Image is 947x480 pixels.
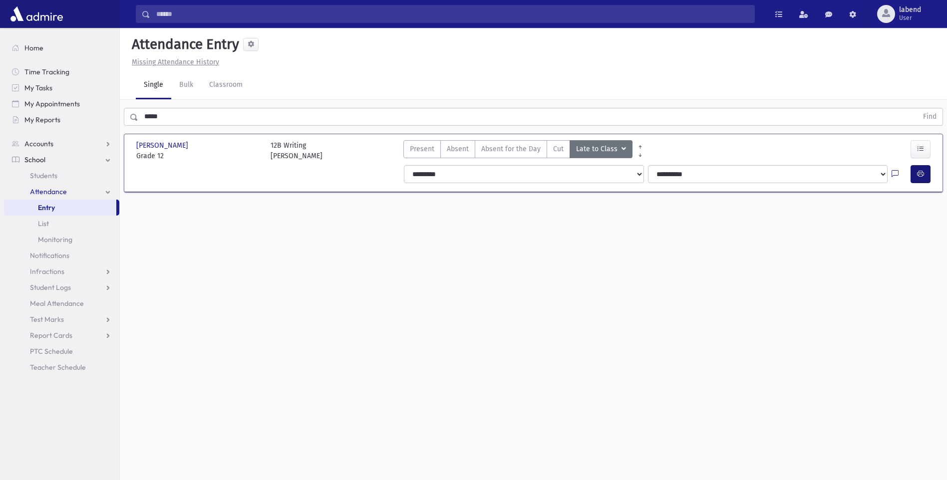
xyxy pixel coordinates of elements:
[128,36,239,53] h5: Attendance Entry
[4,359,119,375] a: Teacher Schedule
[30,283,71,292] span: Student Logs
[271,140,322,161] div: 12B Writing [PERSON_NAME]
[4,136,119,152] a: Accounts
[24,43,43,52] span: Home
[171,71,201,99] a: Bulk
[24,83,52,92] span: My Tasks
[38,203,55,212] span: Entry
[30,171,57,180] span: Students
[136,151,261,161] span: Grade 12
[8,4,65,24] img: AdmirePro
[30,331,72,340] span: Report Cards
[30,251,69,260] span: Notifications
[4,216,119,232] a: List
[4,327,119,343] a: Report Cards
[30,363,86,372] span: Teacher Schedule
[576,144,620,155] span: Late to Class
[38,219,49,228] span: List
[4,232,119,247] a: Monitoring
[899,6,921,14] span: labend
[447,144,469,154] span: Absent
[4,295,119,311] a: Meal Attendance
[24,139,53,148] span: Accounts
[4,184,119,200] a: Attendance
[128,58,219,66] a: Missing Attendance History
[201,71,251,99] a: Classroom
[24,115,60,124] span: My Reports
[4,152,119,168] a: School
[132,58,219,66] u: Missing Attendance History
[30,187,67,196] span: Attendance
[899,14,921,22] span: User
[570,140,632,158] button: Late to Class
[30,299,84,308] span: Meal Attendance
[24,155,45,164] span: School
[553,144,564,154] span: Cut
[4,112,119,128] a: My Reports
[4,168,119,184] a: Students
[4,247,119,263] a: Notifications
[24,99,80,108] span: My Appointments
[136,71,171,99] a: Single
[30,267,64,276] span: Infractions
[38,235,72,244] span: Monitoring
[4,311,119,327] a: Test Marks
[136,140,190,151] span: [PERSON_NAME]
[4,279,119,295] a: Student Logs
[30,347,73,356] span: PTC Schedule
[150,5,754,23] input: Search
[481,144,541,154] span: Absent for the Day
[4,80,119,96] a: My Tasks
[4,96,119,112] a: My Appointments
[24,67,69,76] span: Time Tracking
[30,315,64,324] span: Test Marks
[4,64,119,80] a: Time Tracking
[4,200,116,216] a: Entry
[403,140,632,161] div: AttTypes
[4,40,119,56] a: Home
[410,144,434,154] span: Present
[4,263,119,279] a: Infractions
[4,343,119,359] a: PTC Schedule
[917,108,943,125] button: Find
